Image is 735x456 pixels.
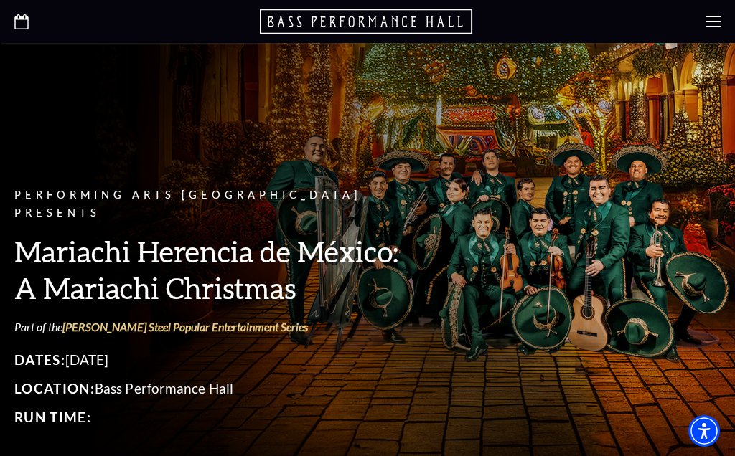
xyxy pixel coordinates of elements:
span: Location: [14,380,95,396]
p: Performing Arts [GEOGRAPHIC_DATA] Presents [14,186,409,222]
h3: Mariachi Herencia de México: A Mariachi Christmas [14,233,409,306]
a: Irwin Steel Popular Entertainment Series - open in a new tab [62,320,308,333]
a: Open this option [14,14,29,29]
div: Accessibility Menu [688,415,720,447]
p: Bass Performance Hall [14,377,409,400]
span: Run Time: [14,409,91,425]
a: Open this option [260,7,475,36]
p: [DATE] [14,348,409,371]
p: Part of the [14,319,409,335]
span: Dates: [14,351,65,368]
